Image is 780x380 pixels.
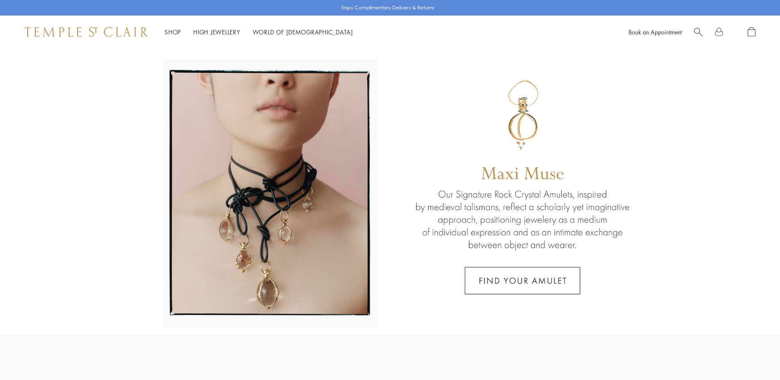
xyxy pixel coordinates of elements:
[193,28,240,36] a: High JewelleryHigh Jewellery
[694,27,703,37] a: Search
[165,28,181,36] a: ShopShop
[25,27,148,37] img: Temple St. Clair
[341,4,434,12] p: Enjoy Complimentary Delivery & Returns
[629,28,682,36] a: Book an Appointment
[748,27,755,37] a: Open Shopping Bag
[253,28,353,36] a: World of [DEMOGRAPHIC_DATA]World of [DEMOGRAPHIC_DATA]
[165,27,353,37] nav: Main navigation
